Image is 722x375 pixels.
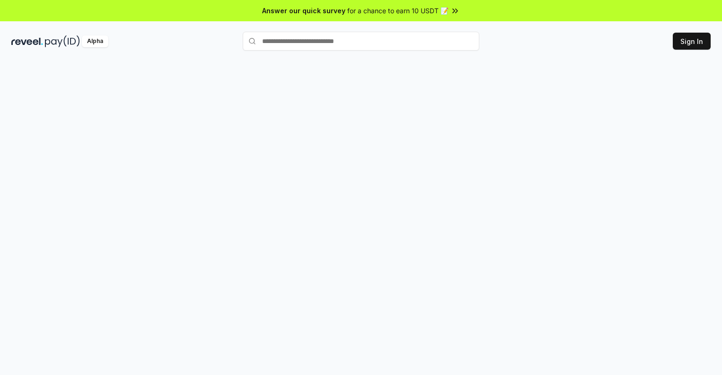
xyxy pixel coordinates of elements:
[673,33,711,50] button: Sign In
[82,35,108,47] div: Alpha
[11,35,43,47] img: reveel_dark
[347,6,449,16] span: for a chance to earn 10 USDT 📝
[262,6,345,16] span: Answer our quick survey
[45,35,80,47] img: pay_id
